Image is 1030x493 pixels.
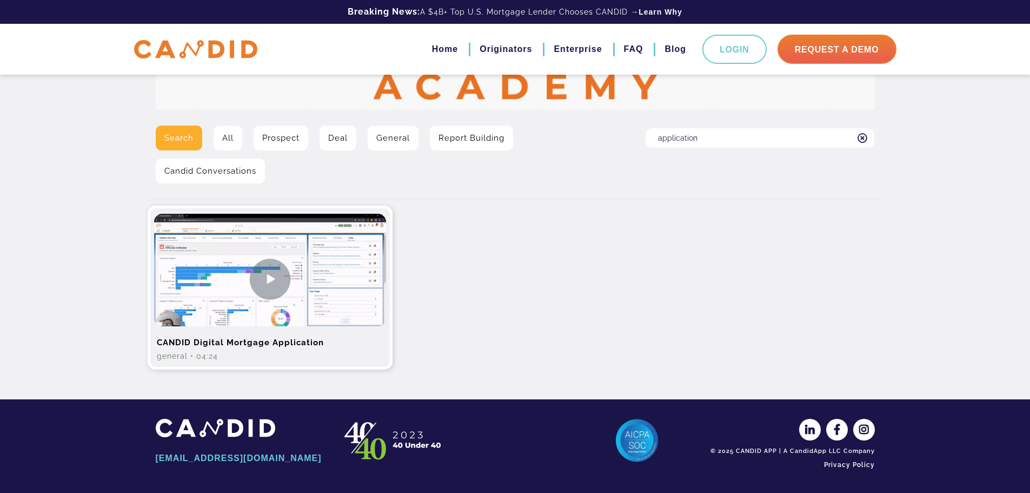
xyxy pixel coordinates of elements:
[702,35,767,64] a: Login
[664,40,686,58] a: Blog
[348,6,420,17] b: Breaking News:
[134,40,257,59] img: CANDID APP
[368,126,418,150] a: General
[707,456,875,474] a: Privacy Policy
[154,326,386,351] h2: CANDID Digital Mortgage Application
[156,449,323,468] a: [EMAIL_ADDRESS][DOMAIN_NAME]
[639,6,682,17] a: Learn Why
[156,419,275,437] img: CANDID APP
[615,419,659,462] img: AICPA SOC 2
[778,35,896,64] a: Request A Demo
[430,126,513,150] a: Report Building
[432,40,458,58] a: Home
[214,126,242,150] a: All
[320,126,356,150] a: Deal
[480,40,532,58] a: Originators
[624,40,643,58] a: FAQ
[156,159,265,183] a: Candid Conversations
[554,40,602,58] a: Enterprise
[154,351,386,361] div: General • 04:24
[154,214,386,344] img: CANDID Digital Mortgage Application Video
[254,126,308,150] a: Prospect
[707,447,875,456] div: © 2025 CANDID APP | A CandidApp LLC Company
[340,419,448,462] img: CANDID APP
